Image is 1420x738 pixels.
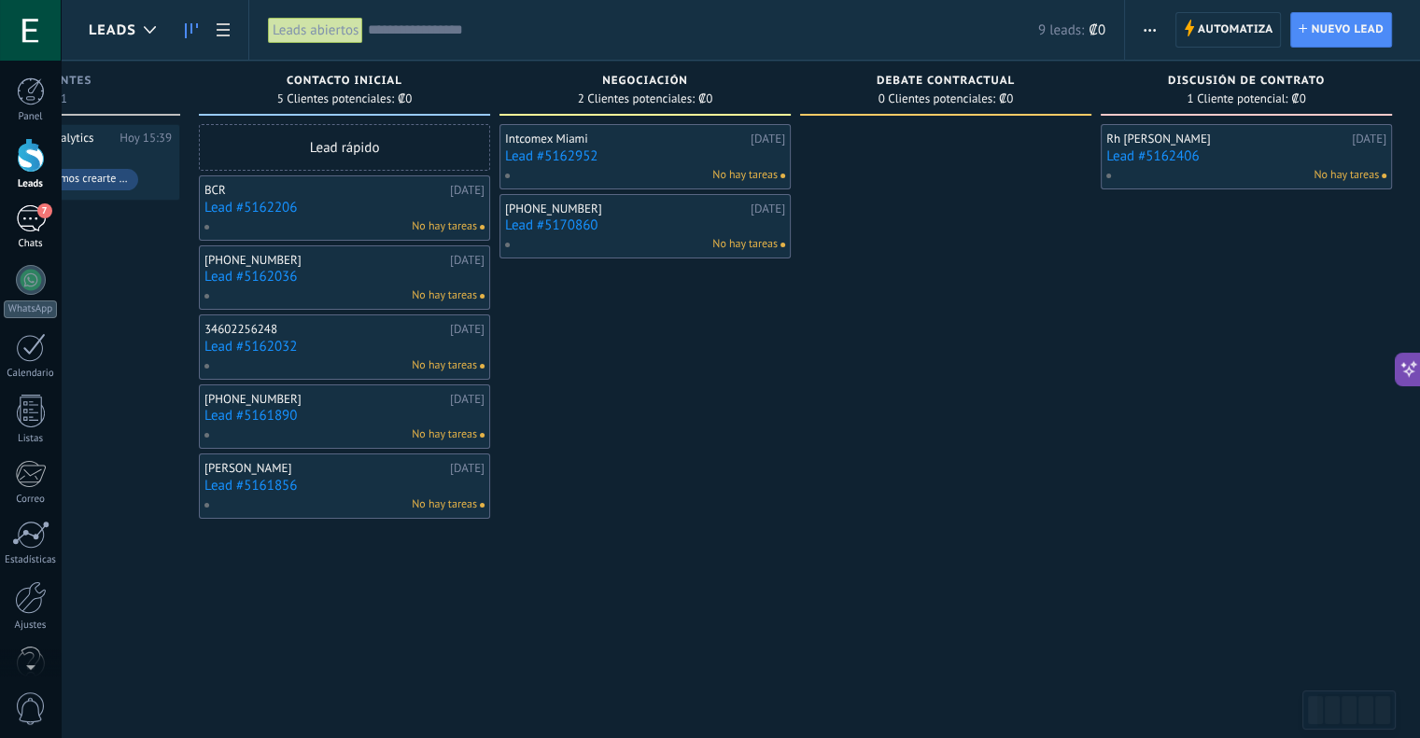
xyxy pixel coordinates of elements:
div: Leads [4,178,58,190]
a: Lead #5170860 [505,217,785,233]
div: Ajustes [4,620,58,632]
button: Más [1136,12,1163,48]
div: [PHONE_NUMBER] [505,202,746,216]
div: [PHONE_NUMBER] [204,253,445,268]
div: [DATE] [450,253,485,268]
span: No hay tareas [712,236,778,253]
span: Automatiza [1198,13,1273,47]
div: Calendario [4,368,58,380]
div: Correo [4,494,58,506]
a: Nuevo lead [1290,12,1392,48]
span: Debate contractual [877,75,1015,88]
div: [DATE] [450,392,485,407]
span: Contacto inicial [287,75,402,88]
div: Contacto inicial [208,75,481,91]
div: [DATE] [450,461,485,476]
div: [DATE] [450,183,485,198]
a: Leads [176,12,207,49]
span: Leads [89,21,136,39]
span: No hay nada asignado [1382,174,1386,178]
span: 5 Clientes potenciales: [277,93,394,104]
span: No hay nada asignado [480,364,485,369]
span: No hay nada asignado [780,243,785,247]
div: Intcomex Miami [505,132,746,146]
span: ₡0 [1089,21,1105,39]
span: No hay nada asignado [780,174,785,178]
a: Lead #5162032 [204,339,485,355]
a: Lead #5162952 [505,148,785,164]
div: Lead rápido [199,124,490,171]
div: Listas [4,433,58,445]
span: 1 Cliente potencial: [1187,93,1287,104]
span: No hay tareas [412,426,477,443]
div: Hoy 15:39 [120,131,172,146]
span: Negociación [602,75,688,88]
span: No hay nada asignado [480,433,485,438]
div: Negociación [509,75,781,91]
div: [DATE] [1352,132,1386,146]
div: BCR [204,183,445,198]
span: 2 Clientes potenciales: [578,93,695,104]
a: Lista [207,12,239,49]
span: ₡0 [1291,93,1305,104]
span: No hay nada asignado [480,225,485,230]
a: Lead #5161856 [204,478,485,494]
span: No hay tareas [412,218,477,235]
span: ₡0 [999,93,1013,104]
span: Discusión de contrato [1168,75,1325,88]
div: [DATE] [751,132,785,146]
div: WhatsApp [4,300,57,318]
a: Lead #5162406 [1106,148,1386,164]
span: No hay tareas [412,357,477,374]
span: ₡0 [398,93,412,104]
div: Chats [4,238,58,250]
div: 34602256248 [204,322,445,337]
a: Lead #5161890 [204,408,485,424]
a: Lead #5162036 [204,269,485,285]
span: No hay nada asignado [480,503,485,508]
span: Nuevo lead [1311,13,1384,47]
div: Panel [4,111,58,123]
span: 9 leads: [1038,21,1084,39]
span: No hay tareas [412,287,477,304]
span: No hay nada asignado [480,294,485,299]
span: No hay tareas [412,496,477,513]
div: Discusión de contrato [1110,75,1383,91]
a: Lead #5162206 [204,200,485,216]
div: Leads abiertos [268,17,363,44]
span: No hay tareas [712,167,778,184]
div: [PHONE_NUMBER] [204,392,445,407]
div: [DATE] [450,322,485,337]
a: Automatiza [1175,12,1282,48]
span: 0 Clientes potenciales: [879,93,995,104]
div: Debate contractual [809,75,1082,91]
span: 7 [37,203,52,218]
div: [PERSON_NAME] [204,461,445,476]
span: No hay tareas [1314,167,1379,184]
div: [DATE] [751,202,785,216]
span: ₡0 [698,93,712,104]
div: Estadísticas [4,554,58,566]
div: Rh [PERSON_NAME] [1106,132,1347,146]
